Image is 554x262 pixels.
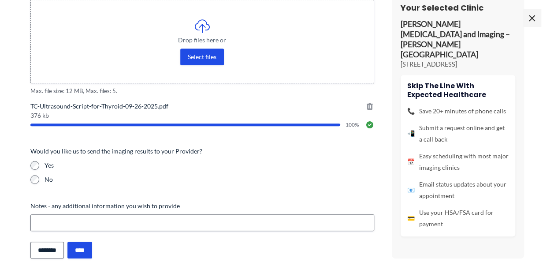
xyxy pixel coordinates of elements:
li: Use your HSA/FSA card for payment [407,207,509,230]
span: Max. file size: 12 MB, Max. files: 5. [30,87,374,95]
span: 📞 [407,105,415,117]
li: Submit a request online and get a call back [407,122,509,145]
span: 📧 [407,184,415,196]
li: Email status updates about your appointment [407,179,509,202]
li: Easy scheduling with most major imaging clinics [407,150,509,173]
label: Notes - any additional information you wish to provide [30,202,374,210]
label: No [45,175,374,184]
p: [PERSON_NAME] [MEDICAL_DATA] and Imaging – [PERSON_NAME] [GEOGRAPHIC_DATA] [401,19,515,60]
h3: Your Selected Clinic [401,3,515,13]
h4: Skip the line with Expected Healthcare [407,82,509,98]
p: [STREET_ADDRESS] [401,60,515,69]
span: 📲 [407,128,415,139]
span: 100% [346,122,360,127]
li: Save 20+ minutes of phone calls [407,105,509,117]
button: select files, imaging order or prescription(required) [180,49,224,65]
legend: Would you like us to send the imaging results to your Provider? [30,147,202,156]
span: 📅 [407,156,415,168]
span: Drop files here or [48,37,356,43]
span: × [523,9,541,26]
span: 376 kb [30,112,374,119]
label: Yes [45,161,374,170]
span: TC-Ultrasound-Script-for-Thyroid-09-26-2025.pdf [30,102,374,111]
span: 💳 [407,213,415,224]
